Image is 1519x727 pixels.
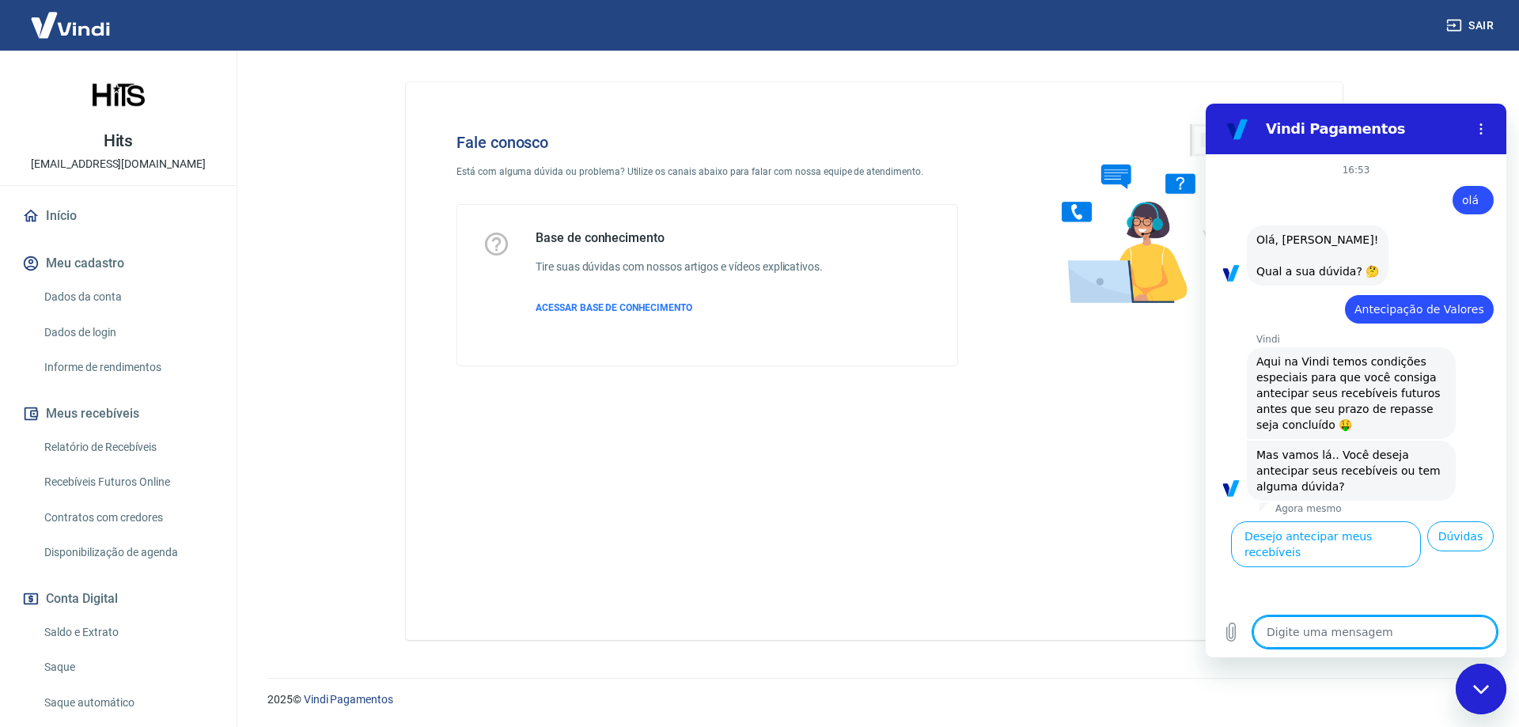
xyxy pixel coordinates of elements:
a: Vindi Pagamentos [304,693,393,706]
a: Saque [38,651,218,683]
a: Informe de rendimentos [38,351,218,384]
img: Fale conosco [1030,108,1271,319]
p: Hits [104,133,134,150]
a: Recebíveis Futuros Online [38,466,218,498]
h4: Fale conosco [456,133,958,152]
p: 2025 © [267,691,1481,708]
a: Disponibilização de agenda [38,536,218,569]
a: Início [19,199,218,233]
iframe: Janela de mensagens [1206,104,1506,657]
button: Sair [1443,11,1500,40]
button: Conta Digital [19,581,218,616]
span: ACESSAR BASE DE CONHECIMENTO [536,302,692,313]
a: ACESSAR BASE DE CONHECIMENTO [536,301,823,315]
a: Relatório de Recebíveis [38,431,218,464]
iframe: Botão para abrir a janela de mensagens, conversa em andamento [1456,664,1506,714]
a: Saldo e Extrato [38,616,218,649]
a: Saque automático [38,687,218,719]
button: Meus recebíveis [19,396,218,431]
a: Dados de login [38,316,218,349]
img: 4bbfd58e-2020-4313-91c1-08fc55340bf4.jpeg [87,63,150,127]
p: [EMAIL_ADDRESS][DOMAIN_NAME] [31,156,206,172]
h5: Base de conhecimento [536,230,823,246]
a: Contratos com credores [38,502,218,534]
a: Dados da conta [38,281,218,313]
img: Vindi [19,1,122,49]
h6: Tire suas dúvidas com nossos artigos e vídeos explicativos. [536,259,823,275]
p: Está com alguma dúvida ou problema? Utilize os canais abaixo para falar com nossa equipe de atend... [456,165,958,179]
button: Meu cadastro [19,246,218,281]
